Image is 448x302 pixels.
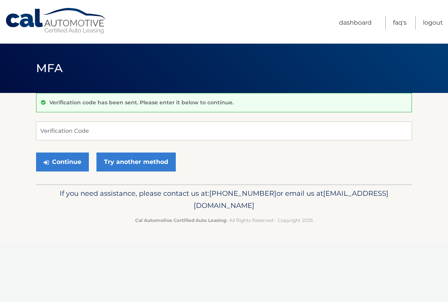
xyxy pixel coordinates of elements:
a: Try another method [96,153,176,171]
span: [PHONE_NUMBER] [209,189,276,198]
strong: Cal Automotive Certified Auto Leasing [135,217,226,223]
a: Logout [423,16,443,30]
span: [EMAIL_ADDRESS][DOMAIN_NAME] [194,189,388,210]
input: Verification Code [36,121,412,140]
p: If you need assistance, please contact us at: or email us at [41,187,407,212]
span: MFA [36,61,63,75]
button: Continue [36,153,89,171]
a: Dashboard [339,16,372,30]
a: Cal Automotive [5,8,107,35]
p: Verification code has been sent. Please enter it below to continue. [49,99,233,106]
p: - All Rights Reserved - Copyright 2025 [41,216,407,224]
a: FAQ's [393,16,407,30]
